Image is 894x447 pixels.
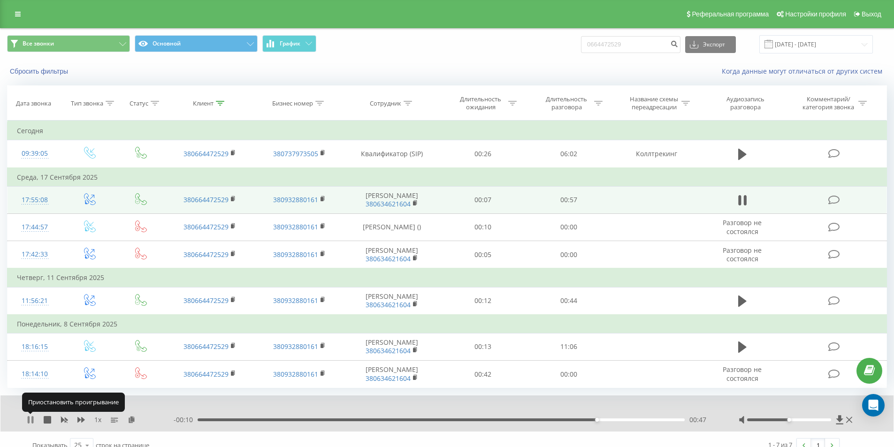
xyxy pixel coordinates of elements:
td: [PERSON_NAME] [344,361,440,388]
a: 380634621604 [366,300,411,309]
a: 380634621604 [366,374,411,383]
td: Коллтрекинг [611,140,701,168]
span: 00:47 [689,415,706,424]
a: 380634621604 [366,254,411,263]
a: 380932880161 [273,342,318,351]
span: - 00:10 [174,415,198,424]
button: Основной [135,35,258,52]
td: 00:57 [526,186,612,213]
a: 380932880161 [273,370,318,379]
td: 00:42 [440,361,526,388]
td: [PERSON_NAME] () [344,213,440,241]
td: Среда, 17 Сентября 2025 [8,168,887,187]
td: Сегодня [8,121,887,140]
div: 17:44:57 [17,218,53,236]
a: 380932880161 [273,250,318,259]
td: 00:26 [440,140,526,168]
div: Accessibility label [787,418,791,422]
a: 380664472529 [183,370,229,379]
td: [PERSON_NAME] [344,333,440,360]
a: 380932880161 [273,296,318,305]
a: 380932880161 [273,195,318,204]
input: Поиск по номеру [581,36,680,53]
div: Accessibility label [595,418,599,422]
td: Четверг, 11 Сентября 2025 [8,268,887,287]
td: 00:44 [526,287,612,315]
div: Клиент [193,99,214,107]
div: Бизнес номер [272,99,313,107]
td: [PERSON_NAME] [344,287,440,315]
td: 00:00 [526,213,612,241]
a: 380664472529 [183,195,229,204]
span: Разговор не состоялся [723,218,762,235]
div: Тип звонка [71,99,103,107]
div: Длительность ожидания [456,95,506,111]
div: Сотрудник [370,99,401,107]
div: Статус [130,99,148,107]
div: Название схемы переадресации [629,95,679,111]
div: Длительность разговора [542,95,592,111]
div: 11:56:21 [17,292,53,310]
span: График [280,40,300,47]
td: 00:07 [440,186,526,213]
a: 380664472529 [183,342,229,351]
td: [PERSON_NAME] [344,241,440,269]
a: 380634621604 [366,346,411,355]
td: 00:00 [526,361,612,388]
a: 380664472529 [183,149,229,158]
a: 380664472529 [183,296,229,305]
div: Дата звонка [16,99,51,107]
td: 00:05 [440,241,526,269]
button: График [262,35,316,52]
span: 1 x [94,415,101,424]
div: 18:16:15 [17,338,53,356]
span: Настройки профиля [785,10,846,18]
td: [PERSON_NAME] [344,186,440,213]
td: 11:06 [526,333,612,360]
td: 00:00 [526,241,612,269]
div: Приостановить проигрывание [22,393,125,411]
td: 06:02 [526,140,612,168]
a: Когда данные могут отличаться от других систем [722,67,887,76]
span: Разговор не состоялся [723,365,762,382]
div: Аудиозапись разговора [715,95,776,111]
td: 00:10 [440,213,526,241]
span: Реферальная программа [692,10,769,18]
td: 00:13 [440,333,526,360]
td: Квалификатор (SIP) [344,140,440,168]
a: 380634621604 [366,199,411,208]
a: 380932880161 [273,222,318,231]
td: 00:12 [440,287,526,315]
span: Разговор не состоялся [723,246,762,263]
a: 380664472529 [183,250,229,259]
td: Понедельник, 8 Сентября 2025 [8,315,887,333]
div: Комментарий/категория звонка [801,95,856,111]
button: Сбросить фильтры [7,67,73,76]
button: Все звонки [7,35,130,52]
div: 17:42:33 [17,245,53,264]
div: 17:55:08 [17,191,53,209]
div: Open Intercom Messenger [862,394,885,417]
a: 380737973505 [273,149,318,158]
button: Экспорт [685,36,736,53]
div: 09:39:05 [17,144,53,163]
span: Выход [862,10,881,18]
div: 18:14:10 [17,365,53,383]
span: Все звонки [23,40,54,47]
a: 380664472529 [183,222,229,231]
